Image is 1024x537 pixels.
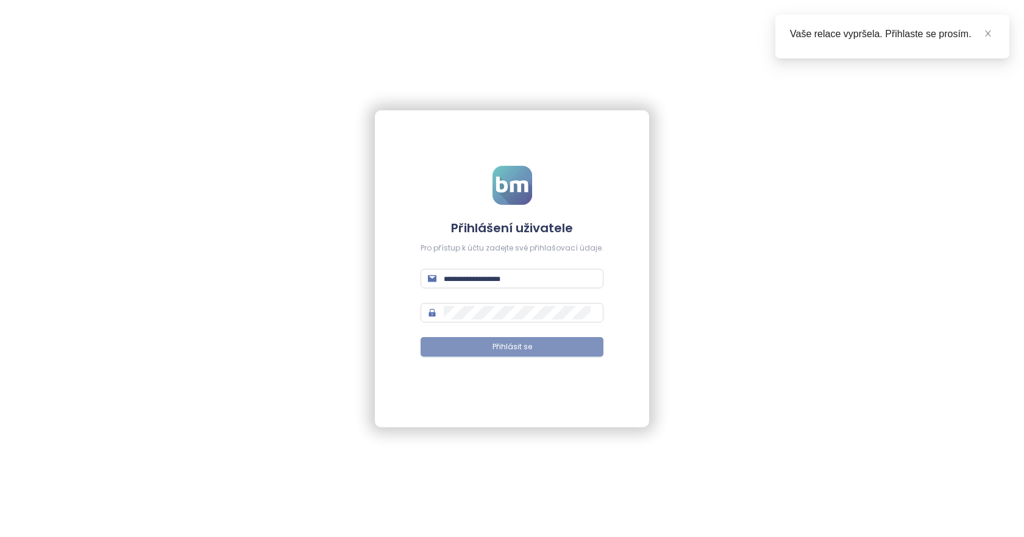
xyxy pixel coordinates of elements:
[428,308,436,317] span: lock
[984,29,992,38] span: close
[421,243,603,254] div: Pro přístup k účtu zadejte své přihlašovací údaje.
[492,166,532,205] img: logo
[790,27,995,41] div: Vaše relace vypršela. Přihlaste se prosím.
[421,337,603,357] button: Přihlásit se
[492,341,532,353] span: Přihlásit se
[428,274,436,283] span: mail
[421,219,603,236] h4: Přihlášení uživatele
